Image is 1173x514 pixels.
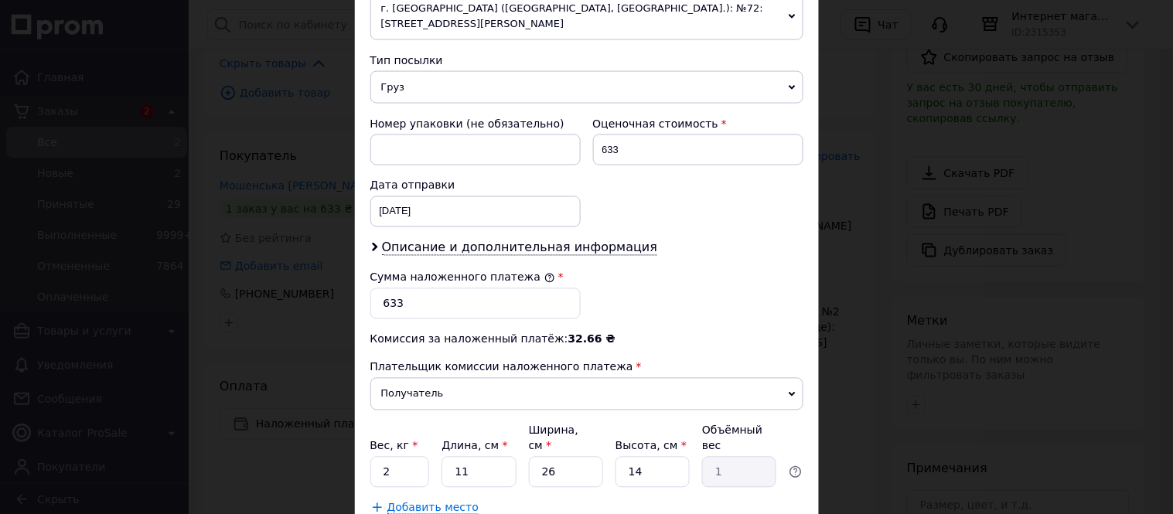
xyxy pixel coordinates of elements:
[370,378,803,410] span: Получатель
[370,178,581,193] div: Дата отправки
[593,116,803,131] div: Оценочная стоимость
[702,423,776,454] div: Объёмный вес
[370,361,633,373] span: Плательщик комиссии наложенного платежа
[442,440,507,452] label: Длина, см
[568,333,615,346] span: 32.66 ₴
[370,116,581,131] div: Номер упаковки (не обязательно)
[370,54,443,66] span: Тип посылки
[382,240,658,256] span: Описание и дополнительная информация
[529,424,578,452] label: Ширина, см
[370,271,555,284] label: Сумма наложенного платежа
[370,440,418,452] label: Вес, кг
[615,440,687,452] label: Высота, см
[370,332,803,347] div: Комиссия за наложенный платёж:
[370,71,803,104] span: Груз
